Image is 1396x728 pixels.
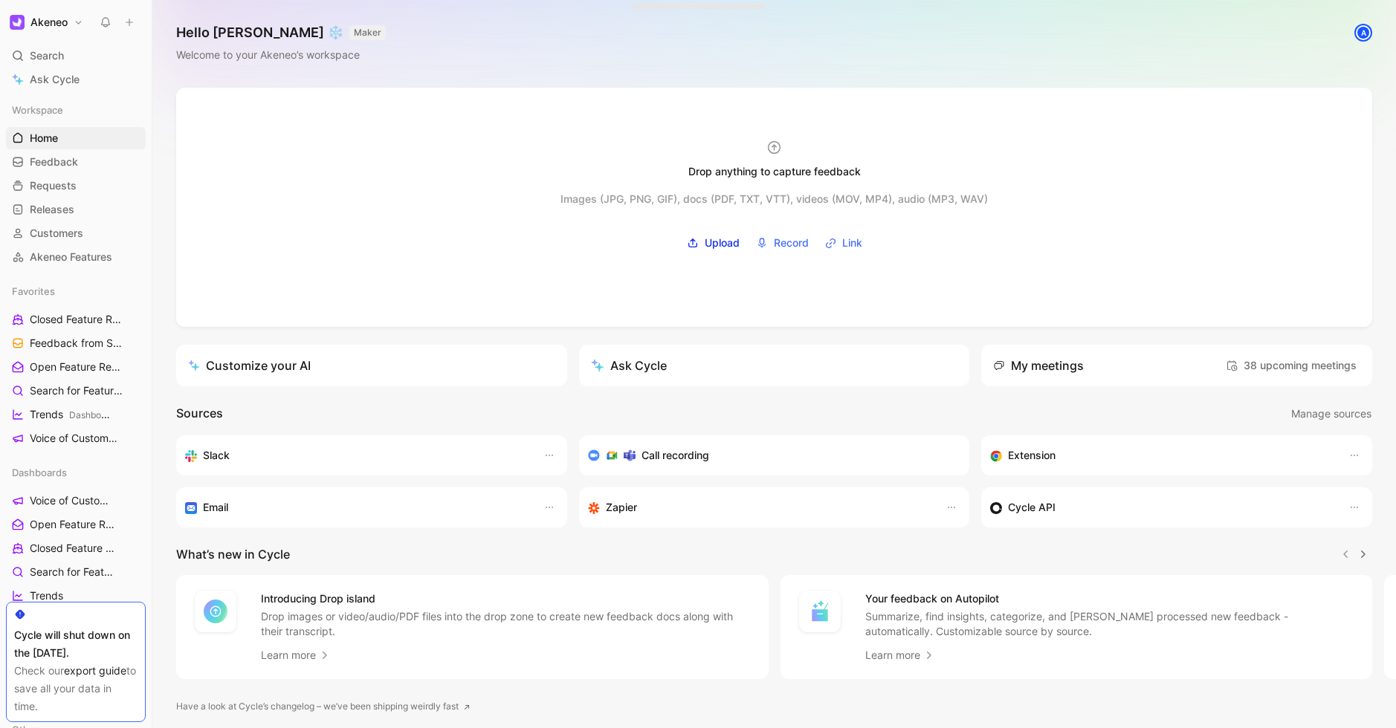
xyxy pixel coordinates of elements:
[6,490,146,512] a: Voice of Customers
[6,537,146,559] a: Closed Feature Requests
[30,250,112,264] span: Akeneo Features
[579,345,970,386] button: Ask Cycle
[30,226,83,241] span: Customers
[6,308,146,331] a: Closed Feature Requests
[642,446,709,464] h3: Call recording
[30,16,68,29] h1: Akeneo
[30,565,119,579] span: Search for Feature Requests
[588,498,931,516] div: Capture feedback from thousands of sources with Zapier (survey results, recordings, sheets, etc).
[6,280,146,302] div: Favorites
[30,71,80,88] span: Ask Cycle
[682,232,745,254] label: Upload
[1356,25,1371,40] div: A
[188,357,311,374] div: Customize your AI
[30,407,110,423] span: Trends
[1291,405,1371,423] span: Manage sources
[6,332,146,354] a: Feedback from Support Team
[30,178,77,193] span: Requests
[12,465,67,480] span: Dashboards
[6,12,87,33] button: AkeneoAkeneo
[990,498,1334,516] div: Sync customers & send feedback from custom sources. Get inspired by our favorite use case
[6,380,146,402] a: Search for Feature Requests
[30,155,78,169] span: Feedback
[1008,498,1056,516] h3: Cycle API
[6,127,146,149] a: Home
[1222,354,1360,377] button: 38 upcoming meetings
[842,234,862,252] span: Link
[14,626,138,662] div: Cycle will shut down on the [DATE].
[30,383,124,399] span: Search for Feature Requests
[30,47,64,65] span: Search
[1008,446,1056,464] h3: Extension
[30,336,126,351] span: Feedback from Support Team
[1290,404,1372,423] button: Manage sources
[176,46,386,64] div: Welcome to your Akeneo’s workspace
[203,498,228,516] h3: Email
[185,498,529,516] div: Forward emails to your feedback inbox
[6,461,146,484] div: Dashboards
[30,431,120,446] span: Voice of Customers
[176,345,567,386] a: Customize your AI
[606,498,637,516] h3: Zapier
[261,646,331,664] a: Learn more
[203,446,230,464] h3: Slack
[6,68,146,91] a: Ask Cycle
[865,646,935,664] a: Learn more
[349,25,386,40] button: MAKER
[990,446,1334,464] div: Capture feedback from anywhere on the web
[6,561,146,583] a: Search for Feature Requests
[865,590,1355,608] h4: Your feedback on Autopilot
[176,24,386,42] h1: Hello [PERSON_NAME] ❄️
[6,246,146,268] a: Akeneo Features
[10,15,25,30] img: Akeneo
[30,493,112,508] span: Voice of Customers
[6,222,146,244] a: Customers
[6,198,146,221] a: Releases
[6,403,146,426] a: TrendsDashboards
[6,151,146,173] a: Feedback
[176,545,290,563] h2: What’s new in Cycle
[6,427,146,449] a: Voice of Customers
[30,517,115,532] span: Open Feature Requests
[591,357,667,374] div: Ask Cycle
[820,232,867,254] button: Link
[30,202,74,217] span: Releases
[261,590,751,608] h4: Introducing Drop island
[588,446,949,464] div: Record & transcribe meetings from Zoom, Meet & Teams.
[865,609,1355,639] p: Summarize, find insights, categorize, and [PERSON_NAME] processed new feedback - automatically. C...
[64,664,126,677] a: export guide
[12,284,55,299] span: Favorites
[185,446,529,464] div: Sync your customers, send feedback and get updates in Slack
[12,103,63,117] span: Workspace
[14,662,138,715] div: Check our to save all your data in time.
[30,541,117,556] span: Closed Feature Requests
[69,409,119,420] span: Dashboards
[993,357,1084,374] div: My meetings
[176,404,223,423] h2: Sources
[6,99,146,121] div: Workspace
[751,232,814,254] button: Record
[560,190,988,208] div: Images (JPG, PNG, GIF), docs (PDF, TXT, VTT), videos (MOV, MP4), audio (MP3, WAV)
[6,45,146,67] div: Search
[176,699,471,714] a: Have a look at Cycle’s changelog – we’ve been shipping weirdly fast
[261,609,751,639] p: Drop images or video/audio/PDF files into the drop zone to create new feedback docs along with th...
[6,513,146,536] a: Open Feature Requests
[30,312,123,328] span: Closed Feature Requests
[1226,357,1357,374] span: 38 upcoming meetings
[6,175,146,197] a: Requests
[6,461,146,678] div: DashboardsVoice of CustomersOpen Feature RequestsClosed Feature RequestsSearch for Feature Reques...
[688,163,861,181] div: Drop anything to capture feedback
[774,234,809,252] span: Record
[30,131,58,146] span: Home
[6,585,146,607] a: Trends
[30,588,63,603] span: Trends
[6,356,146,378] a: Open Feature Requests
[30,360,122,375] span: Open Feature Requests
